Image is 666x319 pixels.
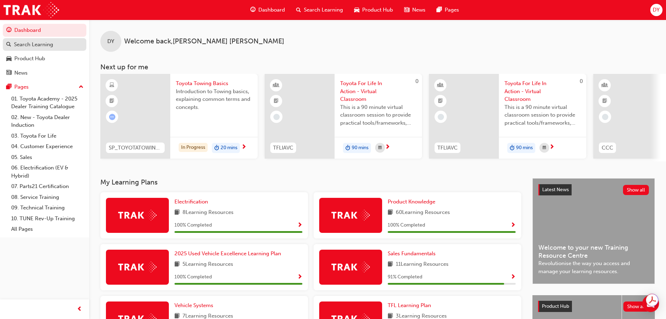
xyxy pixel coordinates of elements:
[388,260,393,269] span: book-icon
[8,93,86,112] a: 01. Toyota Academy - 2025 Dealer Training Catalogue
[6,27,12,34] span: guage-icon
[331,210,370,221] img: Trak
[412,6,425,14] span: News
[14,55,45,63] div: Product Hub
[510,274,516,280] span: Show Progress
[296,6,301,14] span: search-icon
[176,88,252,111] span: Introduction to Towing basics, explaining common terms and concepts.
[274,81,279,90] span: learningResourceType_INSTRUCTOR_LED-icon
[221,144,237,152] span: 20 mins
[396,260,449,269] span: 11 Learning Resources
[504,103,581,127] span: This is a 90 minute virtual classroom session to provide practical tools/frameworks, behaviours a...
[388,301,434,310] a: TFL Learning Plan
[415,78,418,84] span: 0
[118,210,157,221] img: Trak
[378,144,382,152] span: calendar-icon
[89,63,666,71] h3: Next up for me
[297,273,302,282] button: Show Progress
[431,3,465,17] a: pages-iconPages
[250,6,256,14] span: guage-icon
[331,262,370,272] img: Trak
[623,185,649,195] button: Show all
[404,6,409,14] span: news-icon
[650,4,663,16] button: DY
[179,143,208,152] div: In Progress
[176,79,252,88] span: Toyota Towing Basics
[504,79,581,103] span: Toyota For Life In Action - Virtual Classroom
[182,260,233,269] span: 5 Learning Resources
[304,6,343,14] span: Search Learning
[510,273,516,282] button: Show Progress
[3,22,86,81] button: DashboardSearch LearningProduct HubNews
[6,84,12,90] span: pages-icon
[3,81,86,93] button: Pages
[340,103,416,127] span: This is a 90 minute virtual classroom session to provide practical tools/frameworks, behaviours a...
[8,181,86,192] a: 07. Parts21 Certification
[388,199,435,205] span: Product Knowledge
[3,24,86,37] a: Dashboard
[516,144,533,152] span: 90 mins
[8,202,86,213] a: 09. Technical Training
[174,302,213,308] span: Vehicle Systems
[14,69,28,77] div: News
[538,244,649,259] span: Welcome to your new Training Resource Centre
[6,56,12,62] span: car-icon
[602,114,608,120] span: learningRecordVerb_NONE-icon
[174,221,212,229] span: 100 % Completed
[538,184,649,195] a: Latest NewsShow all
[6,42,11,48] span: search-icon
[265,74,422,159] a: 0TFLIAVCToyota For Life In Action - Virtual ClassroomThis is a 90 minute virtual classroom sessio...
[8,112,86,131] a: 02. New - Toyota Dealer Induction
[3,2,59,18] img: Trak
[543,144,546,152] span: calendar-icon
[8,131,86,141] a: 03. Toyota For Life
[274,97,279,106] span: booktick-icon
[445,6,459,14] span: Pages
[340,79,416,103] span: Toyota For Life In Action - Virtual Classroom
[653,6,660,14] span: DY
[362,6,393,14] span: Product Hub
[8,141,86,152] a: 04. Customer Experience
[273,144,293,152] span: TFLIAVC
[352,144,368,152] span: 90 mins
[8,213,86,224] a: 10. TUNE Rev-Up Training
[258,6,285,14] span: Dashboard
[437,144,458,152] span: TFLIAVC
[532,178,655,284] a: Latest NewsShow allWelcome to your new Training Resource CentreRevolutionise the way you access a...
[182,208,234,217] span: 8 Learning Resources
[14,83,29,91] div: Pages
[8,192,86,203] a: 08. Service Training
[388,198,438,206] a: Product Knowledge
[602,81,607,90] span: learningResourceType_INSTRUCTOR_LED-icon
[438,114,444,120] span: learningRecordVerb_NONE-icon
[109,114,115,120] span: learningRecordVerb_ATTEMPT-icon
[109,81,114,90] span: learningResourceType_ELEARNING-icon
[109,144,162,152] span: SP_TOYOTATOWING_0424
[388,221,425,229] span: 100 % Completed
[602,144,613,152] span: CCC
[510,221,516,230] button: Show Progress
[118,262,157,272] img: Trak
[8,224,86,235] a: All Pages
[388,273,422,281] span: 91 % Completed
[580,78,583,84] span: 0
[297,221,302,230] button: Show Progress
[77,305,82,314] span: prev-icon
[174,208,180,217] span: book-icon
[438,97,443,106] span: booktick-icon
[602,97,607,106] span: booktick-icon
[124,37,284,46] span: Welcome back , [PERSON_NAME] [PERSON_NAME]
[3,67,86,79] a: News
[388,302,431,308] span: TFL Learning Plan
[642,295,659,312] div: Open Intercom Messenger
[174,260,180,269] span: book-icon
[3,52,86,65] a: Product Hub
[388,208,393,217] span: book-icon
[6,70,12,76] span: news-icon
[174,301,216,310] a: Vehicle Systems
[79,83,84,92] span: up-icon
[385,144,390,151] span: next-icon
[273,114,280,120] span: learningRecordVerb_NONE-icon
